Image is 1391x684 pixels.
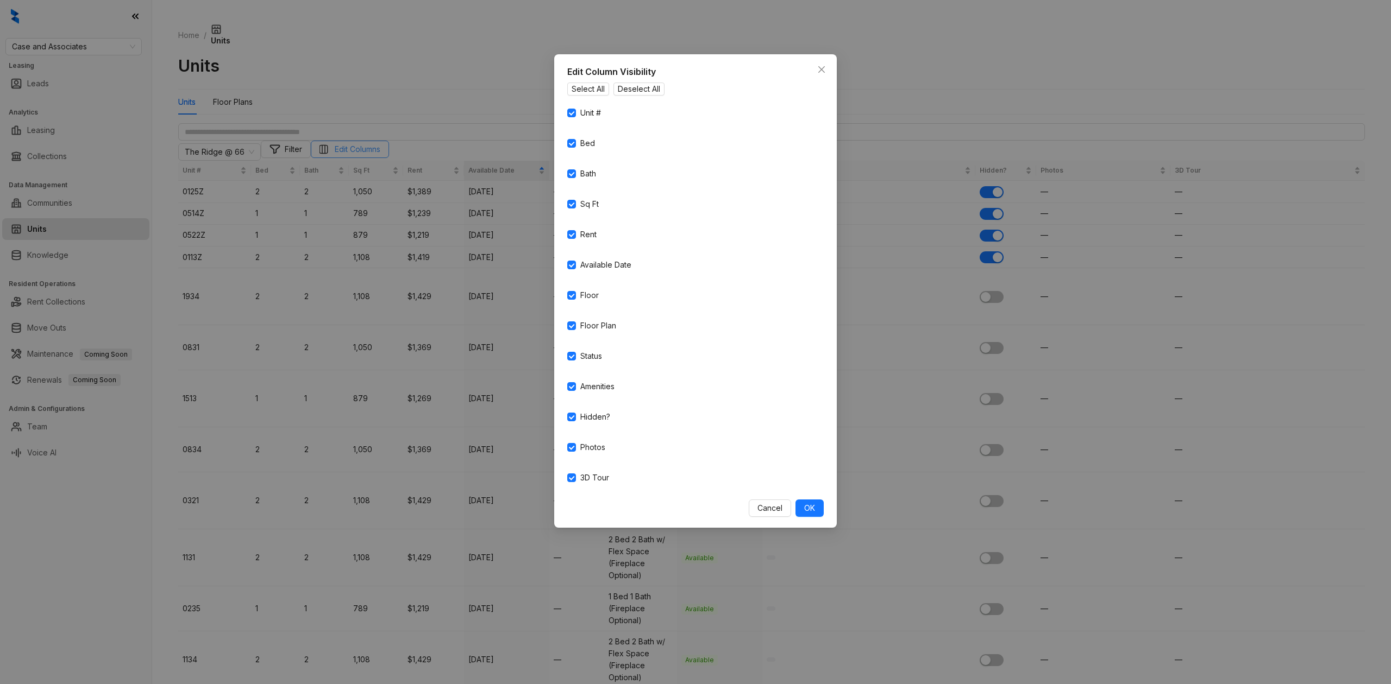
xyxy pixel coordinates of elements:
button: Deselect All [613,83,665,96]
span: Unit # [576,107,605,119]
span: Floor [576,289,603,301]
button: OK [795,499,824,517]
div: Edit Column Visibility [567,65,824,78]
span: Cancel [757,502,782,514]
span: OK [804,502,815,514]
span: Deselect All [618,83,660,95]
span: Available Date [576,259,636,271]
span: Select All [572,83,605,95]
button: Close [813,61,830,78]
span: Photos [576,441,610,453]
span: Status [576,350,606,362]
span: Hidden? [576,411,615,423]
span: 3D Tour [576,472,613,484]
button: Select All [567,83,609,96]
span: close [817,65,826,74]
span: Bed [576,137,599,149]
span: Sq Ft [576,198,603,210]
button: Cancel [749,499,791,517]
span: Floor Plan [576,320,621,332]
span: Bath [576,168,600,180]
span: Amenities [576,381,619,392]
span: Rent [576,229,601,240]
